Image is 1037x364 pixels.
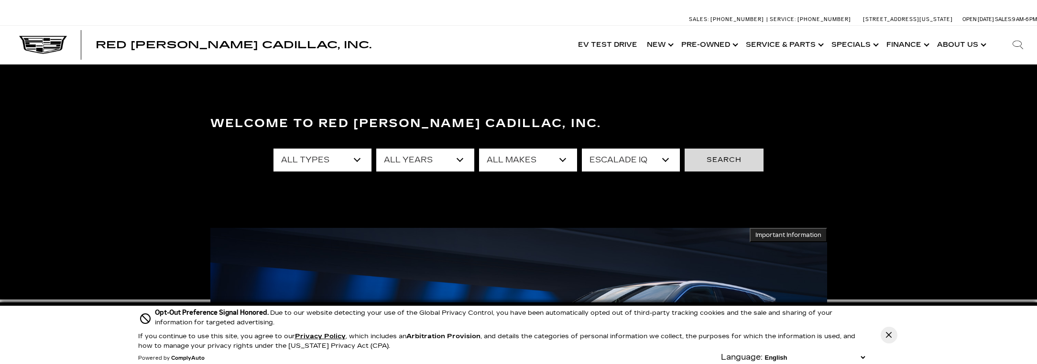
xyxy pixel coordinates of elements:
a: About Us [932,26,989,64]
span: Sales: [995,16,1012,22]
div: Due to our website detecting your use of the Global Privacy Control, you have been automatically ... [155,308,867,327]
a: Specials [827,26,882,64]
a: Pre-Owned [677,26,741,64]
h3: Welcome to Red [PERSON_NAME] Cadillac, Inc. [210,114,827,133]
u: Privacy Policy [295,332,346,340]
span: [PHONE_NUMBER] [797,16,851,22]
a: EV Test Drive [573,26,642,64]
button: Close Button [881,327,897,343]
a: ComplyAuto [171,355,205,361]
a: Red [PERSON_NAME] Cadillac, Inc. [96,40,371,50]
a: New [642,26,677,64]
span: Red [PERSON_NAME] Cadillac, Inc. [96,39,371,51]
a: Sales: [PHONE_NUMBER] [689,17,766,22]
span: Important Information [755,231,821,239]
button: Search [685,149,764,171]
select: Filter by type [273,149,371,171]
a: Finance [882,26,932,64]
div: Search [999,26,1037,64]
span: Sales: [689,16,709,22]
select: Filter by model [582,149,680,171]
select: Filter by make [479,149,577,171]
a: [STREET_ADDRESS][US_STATE] [863,16,953,22]
strong: Arbitration Provision [406,332,480,340]
div: Language: [721,353,763,361]
span: Opt-Out Preference Signal Honored . [155,309,270,317]
span: 9 AM-6 PM [1012,16,1037,22]
div: Powered by [138,355,205,361]
span: Service: [770,16,796,22]
select: Filter by year [376,149,474,171]
span: [PHONE_NUMBER] [710,16,764,22]
a: Service: [PHONE_NUMBER] [766,17,853,22]
p: If you continue to use this site, you agree to our , which includes an , and details the categori... [138,332,855,350]
span: Open [DATE] [962,16,994,22]
select: Language Select [763,353,867,362]
a: Service & Parts [741,26,827,64]
img: Cadillac Dark Logo with Cadillac White Text [19,36,67,54]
